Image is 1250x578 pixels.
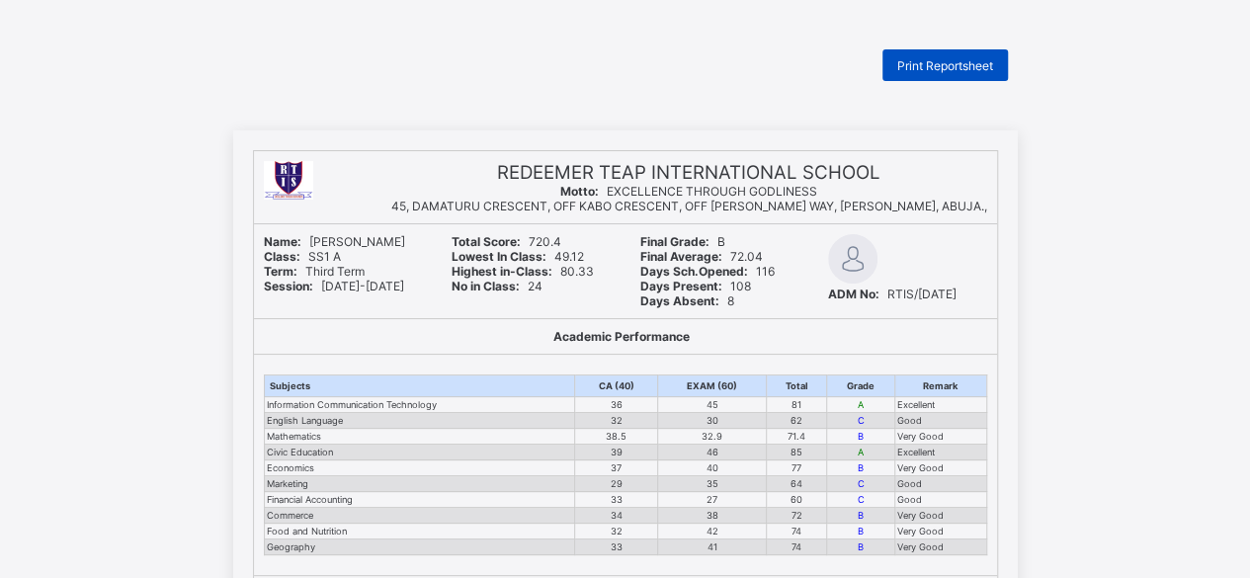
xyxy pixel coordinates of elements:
[826,492,894,508] td: C
[826,476,894,492] td: C
[657,460,766,476] td: 40
[264,492,575,508] td: Financial Accounting
[264,413,575,429] td: English Language
[640,234,709,249] b: Final Grade:
[640,249,763,264] span: 72.04
[575,539,658,555] td: 33
[264,264,365,279] span: Third Term
[452,249,546,264] b: Lowest In Class:
[894,397,986,413] td: Excellent
[452,279,520,293] b: No in Class:
[264,476,575,492] td: Marketing
[264,249,300,264] b: Class:
[553,329,690,344] b: Academic Performance
[575,375,658,397] th: CA (40)
[264,234,301,249] b: Name:
[264,460,575,476] td: Economics
[657,539,766,555] td: 41
[497,161,880,184] span: REDEEMER TEAP INTERNATIONAL SCHOOL
[452,264,594,279] span: 80.33
[767,460,826,476] td: 77
[560,184,817,199] span: EXCELLENCE THROUGH GODLINESS
[575,445,658,460] td: 39
[264,429,575,445] td: Mathematics
[264,375,575,397] th: Subjects
[657,508,766,524] td: 38
[657,429,766,445] td: 32.9
[826,429,894,445] td: B
[826,460,894,476] td: B
[767,476,826,492] td: 64
[826,508,894,524] td: B
[640,279,751,293] span: 108
[452,234,521,249] b: Total Score:
[894,445,986,460] td: Excellent
[575,476,658,492] td: 29
[264,508,575,524] td: Commerce
[826,445,894,460] td: A
[767,375,826,397] th: Total
[894,524,986,539] td: Very Good
[560,184,599,199] b: Motto:
[575,508,658,524] td: 34
[640,234,725,249] span: B
[894,492,986,508] td: Good
[575,429,658,445] td: 38.5
[575,524,658,539] td: 32
[828,287,957,301] span: RTIS/[DATE]
[264,279,404,293] span: [DATE]-[DATE]
[767,508,826,524] td: 72
[767,413,826,429] td: 62
[826,524,894,539] td: B
[264,264,297,279] b: Term:
[640,279,722,293] b: Days Present:
[826,539,894,555] td: B
[391,199,987,213] span: 45, DAMATURU CRESCENT, OFF KABO CRESCENT, OFF [PERSON_NAME] WAY, [PERSON_NAME], ABUJA.,
[894,539,986,555] td: Very Good
[264,249,341,264] span: SS1 A
[657,492,766,508] td: 27
[640,293,734,308] span: 8
[264,445,575,460] td: Civic Education
[657,397,766,413] td: 45
[640,293,719,308] b: Days Absent:
[575,460,658,476] td: 37
[452,264,552,279] b: Highest in-Class:
[575,492,658,508] td: 33
[657,445,766,460] td: 46
[828,287,879,301] b: ADM No:
[826,413,894,429] td: C
[264,524,575,539] td: Food and Nutrition
[452,249,584,264] span: 49.12
[452,279,542,293] span: 24
[452,234,561,249] span: 720.4
[575,397,658,413] td: 36
[894,429,986,445] td: Very Good
[897,58,993,73] span: Print Reportsheet
[767,492,826,508] td: 60
[640,264,748,279] b: Days Sch.Opened:
[894,413,986,429] td: Good
[894,508,986,524] td: Very Good
[894,375,986,397] th: Remark
[767,397,826,413] td: 81
[264,539,575,555] td: Geography
[894,476,986,492] td: Good
[640,249,722,264] b: Final Average:
[767,429,826,445] td: 71.4
[767,539,826,555] td: 74
[264,279,313,293] b: Session:
[826,375,894,397] th: Grade
[264,397,575,413] td: Information Communication Technology
[894,460,986,476] td: Very Good
[657,476,766,492] td: 35
[657,524,766,539] td: 42
[657,375,766,397] th: EXAM (60)
[826,397,894,413] td: A
[575,413,658,429] td: 32
[657,413,766,429] td: 30
[767,445,826,460] td: 85
[640,264,775,279] span: 116
[767,524,826,539] td: 74
[264,234,405,249] span: [PERSON_NAME]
